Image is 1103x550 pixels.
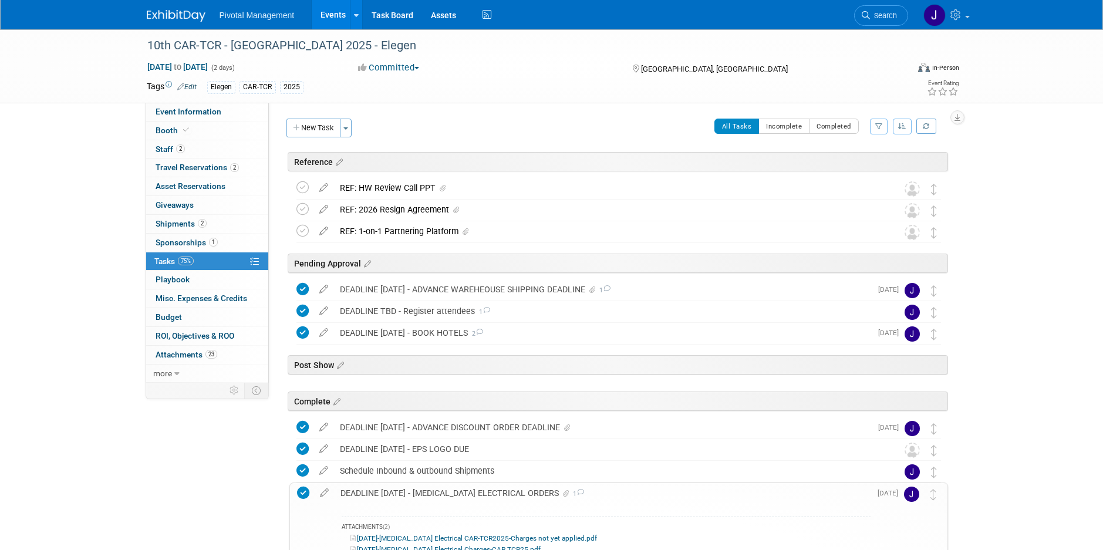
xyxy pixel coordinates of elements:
i: Move task [931,467,937,478]
div: 2025 [280,81,303,93]
a: edit [313,204,334,215]
span: [DATE] [878,489,904,497]
span: [DATE] [878,329,905,337]
span: 1 [598,286,610,294]
a: Booth [146,122,268,140]
span: 1 [209,238,218,247]
div: Pending Approval [288,254,948,273]
div: Event Rating [927,80,959,86]
span: ROI, Objectives & ROO [156,331,234,340]
i: Move task [931,184,937,195]
a: edit [313,226,334,237]
a: edit [313,465,334,476]
a: Sponsorships1 [146,234,268,252]
span: 2 [230,163,239,172]
a: edit [313,444,334,454]
a: Tasks75% [146,252,268,271]
i: Move task [931,423,937,434]
td: Personalize Event Tab Strip [224,383,245,398]
span: 2 [176,144,185,153]
img: Format-Inperson.png [918,63,930,72]
div: Elegen [207,81,235,93]
i: Move task [930,489,936,500]
span: (2 days) [210,64,235,72]
div: Post Show [288,355,948,374]
a: Refresh [916,119,936,134]
span: Pivotal Management [220,11,295,20]
a: Edit sections [333,156,343,167]
span: [DATE] [878,423,905,431]
button: Incomplete [758,119,809,134]
img: Jessica Gatton [905,305,920,320]
div: REF: 1-on-1 Partnering Platform [334,221,881,241]
div: DEADLINE [DATE] - EPS LOGO DUE [334,439,881,459]
span: Search [870,11,897,20]
a: edit [313,328,334,338]
button: New Task [286,119,340,137]
img: Jessica Gatton [905,421,920,436]
div: DEADLINE [DATE] - ADVANCE WAREHEOUSE SHIPPING DEADLINE [334,279,871,299]
span: 2 [468,330,483,338]
i: Move task [931,227,937,238]
a: Playbook [146,271,268,289]
a: edit [314,488,335,498]
td: Toggle Event Tabs [244,383,268,398]
a: Giveaways [146,196,268,214]
img: Unassigned [905,203,920,218]
div: Schedule Inbound & outbound Shipments [334,461,881,481]
button: Committed [354,62,424,74]
a: Budget [146,308,268,326]
span: 2 [198,219,207,228]
i: Move task [931,329,937,340]
div: 10th CAR-TCR - [GEOGRAPHIC_DATA] 2025 - Elegen [143,35,891,56]
span: Booth [156,126,191,135]
span: Tasks [154,257,194,266]
span: [GEOGRAPHIC_DATA], [GEOGRAPHIC_DATA] [641,65,788,73]
div: DEADLINE [DATE] - [MEDICAL_DATA] ELECTRICAL ORDERS [335,483,871,503]
a: ROI, Objectives & ROO [146,327,268,345]
a: [DATE]-[MEDICAL_DATA] Electrical CAR-TCR2025-Charges not yet applied.pdf [350,534,597,542]
span: Misc. Expenses & Credits [156,293,247,303]
a: edit [313,183,334,193]
a: Travel Reservations2 [146,158,268,177]
div: In-Person [932,63,959,72]
span: Budget [156,312,182,322]
div: Complete [288,392,948,411]
span: Shipments [156,219,207,228]
a: more [146,365,268,383]
button: All Tasks [714,119,760,134]
i: Booth reservation complete [183,127,189,133]
a: edit [313,306,334,316]
img: Unassigned [905,181,920,197]
span: more [153,369,172,378]
span: Giveaways [156,200,194,210]
a: Event Information [146,103,268,121]
a: Attachments23 [146,346,268,364]
a: Edit sections [361,257,371,269]
i: Move task [931,205,937,217]
span: Playbook [156,275,190,284]
div: ATTACHMENTS [342,523,871,533]
div: Reference [288,152,948,171]
i: Move task [931,307,937,318]
img: Unassigned [905,225,920,240]
a: Misc. Expenses & Credits [146,289,268,308]
span: Travel Reservations [156,163,239,172]
span: 23 [205,350,217,359]
a: Edit sections [334,359,344,370]
div: REF: 2026 Resign Agreement [334,200,881,220]
img: Jessica Gatton [905,326,920,342]
div: DEADLINE [DATE] - ADVANCE DISCOUNT ORDER DEADLINE [334,417,871,437]
div: REF: HW Review Call PPT [334,178,881,198]
div: Event Format [839,61,960,79]
div: CAR-TCR [240,81,276,93]
img: Jessica Gatton [905,283,920,298]
span: 1 [475,308,490,316]
span: Staff [156,144,185,154]
a: Asset Reservations [146,177,268,195]
span: 1 [571,490,584,498]
img: ExhibitDay [147,10,205,22]
img: Jessica Gatton [923,4,946,26]
td: Tags [147,80,197,94]
img: Unassigned [905,443,920,458]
